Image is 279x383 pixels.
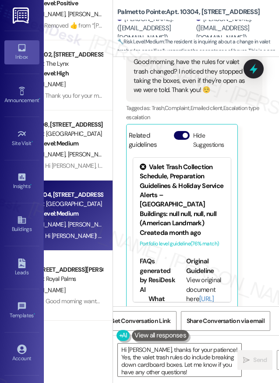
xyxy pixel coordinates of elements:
span: Get Conversation Link [110,316,170,326]
a: Insights • [4,170,39,193]
li: What time should I put my trash out for collection? [148,294,178,360]
div: View original document here [186,276,224,313]
strong: ⚠️ Risk Level: High [21,69,69,77]
div: Property: The Lynx [21,59,102,68]
textarea: Hi [PERSON_NAME], thanks for your patience! Yes, the valet trash rules do include breaking down c... [118,344,241,376]
div: Apt. 28202, [STREET_ADDRESS][PERSON_NAME] [21,50,102,59]
span: Trash , [152,104,165,112]
button: Get Conversation Link [104,311,176,331]
button: Send [237,350,272,370]
span: : The resident is inquiring about a change in valet trash rules, specifically regarding the accep... [117,37,279,65]
span: • [39,96,40,102]
div: Created a month ago [140,228,224,238]
div: [PERSON_NAME]. ([EMAIL_ADDRESS][DOMAIN_NAME]) [117,14,194,43]
button: Share Conversation via email [181,311,270,331]
span: [PERSON_NAME] [68,150,112,158]
a: Account [4,342,39,365]
img: ResiDesk Logo [13,7,31,24]
div: Portfolio level guideline ( 76 % match) [140,239,224,248]
div: [PERSON_NAME]. ([EMAIL_ADDRESS][DOMAIN_NAME]) [196,14,273,43]
div: Property: [GEOGRAPHIC_DATA] [21,199,102,209]
span: Emailed client , [191,104,223,112]
span: • [32,139,33,145]
div: Apt. 2308, [STREET_ADDRESS] [21,120,102,129]
div: Property: [GEOGRAPHIC_DATA] [21,129,102,138]
label: Hide Suggestions [193,131,232,150]
span: • [30,182,32,188]
span: [PERSON_NAME] [21,10,68,18]
strong: 🔧 Risk Level: Medium [21,139,78,147]
a: Inbox [4,40,39,64]
a: Templates • [4,299,39,323]
a: Leads [4,256,39,280]
i:  [243,357,250,364]
span: [PERSON_NAME] [21,150,68,158]
div: Tagged as: [126,102,262,124]
a: [URL][DOMAIN_NAME]… [186,294,238,312]
div: Apt. [STREET_ADDRESS][PERSON_NAME] [21,265,102,274]
b: FAQs generated by ResiDesk AI [140,257,175,294]
strong: 🔧 Risk Level: Medium [117,38,164,45]
strong: 🔧 Risk Level: Medium [21,209,78,217]
span: [PERSON_NAME] [68,220,112,228]
span: Send [253,355,267,365]
span: Share Conversation via email [187,316,265,326]
b: Original Guideline [186,257,214,275]
span: Complaint , [165,104,191,112]
b: Palmetto Pointe: Apt. 10304, [STREET_ADDRESS] [117,7,260,17]
span: [PERSON_NAME] [21,80,65,88]
div: Apt. 10304, [STREET_ADDRESS] [21,190,102,199]
span: • [34,311,35,317]
div: Related guidelines [129,131,174,153]
a: Buildings [4,213,39,236]
span: [PERSON_NAME] [21,220,68,228]
div: Property: Royal Palms [21,274,102,284]
div: Valet Trash Collection Schedule, Preparation Guidelines & Holiday Service Alerts – [GEOGRAPHIC_DA... [140,163,224,228]
a: Site Visit • [4,127,39,150]
span: [PERSON_NAME] [21,286,65,294]
div: Good morning, have the rules for valet trash changed? I noticed they stopped taking the boxes, ev... [134,57,248,95]
span: [PERSON_NAME] [68,10,112,18]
